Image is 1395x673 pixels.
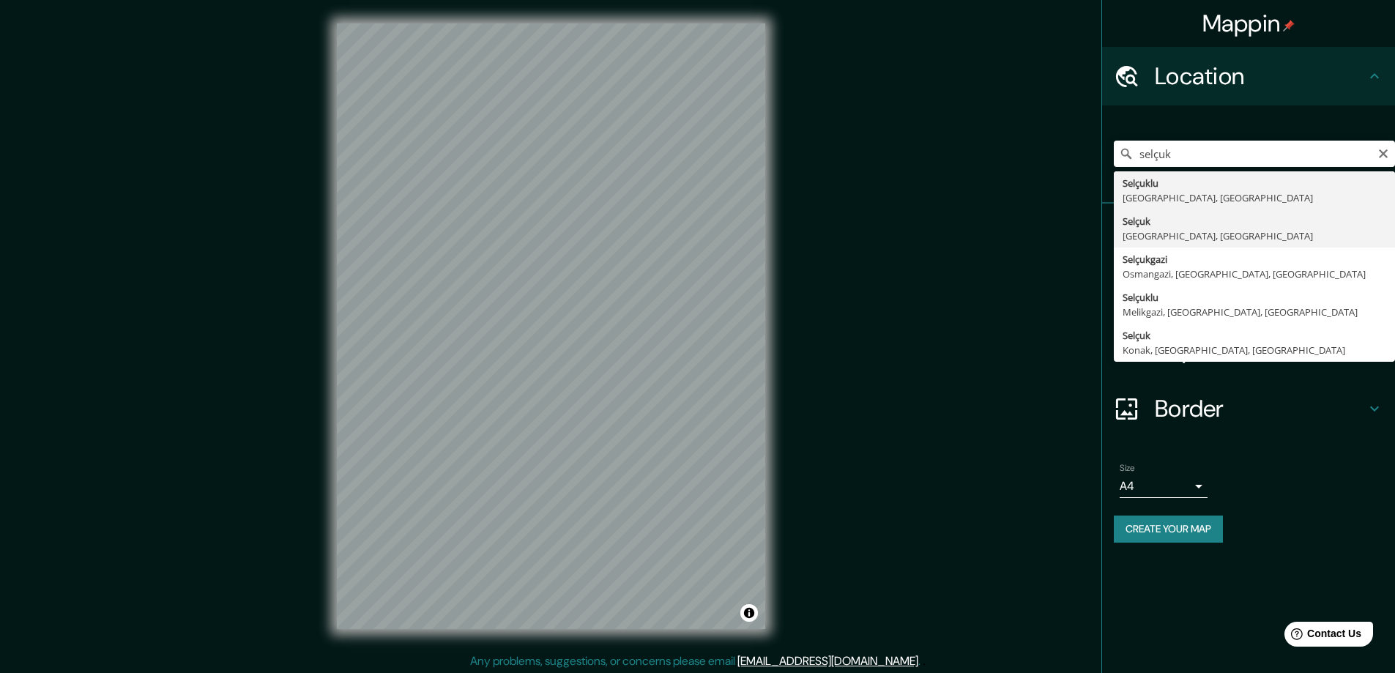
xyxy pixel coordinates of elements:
div: Layout [1102,321,1395,379]
button: Toggle attribution [740,604,758,622]
canvas: Map [337,23,765,629]
button: Clear [1377,146,1389,160]
div: Konak, [GEOGRAPHIC_DATA], [GEOGRAPHIC_DATA] [1123,343,1386,357]
p: Any problems, suggestions, or concerns please email . [470,652,920,670]
input: Pick your city or area [1114,141,1395,167]
div: Selçuk [1123,328,1386,343]
div: Osmangazi, [GEOGRAPHIC_DATA], [GEOGRAPHIC_DATA] [1123,267,1386,281]
div: Selçuklu [1123,176,1386,190]
h4: Location [1155,62,1366,91]
div: Pins [1102,204,1395,262]
div: [GEOGRAPHIC_DATA], [GEOGRAPHIC_DATA] [1123,228,1386,243]
h4: Layout [1155,335,1366,365]
div: Style [1102,262,1395,321]
h4: Border [1155,394,1366,423]
div: Selçuk [1123,214,1386,228]
a: [EMAIL_ADDRESS][DOMAIN_NAME] [737,653,918,669]
div: Location [1102,47,1395,105]
div: [GEOGRAPHIC_DATA], [GEOGRAPHIC_DATA] [1123,190,1386,205]
button: Create your map [1114,516,1223,543]
div: A4 [1120,475,1208,498]
iframe: Help widget launcher [1265,616,1379,657]
div: . [920,652,923,670]
label: Size [1120,462,1135,475]
img: pin-icon.png [1283,20,1295,31]
div: Selçuklu [1123,290,1386,305]
div: Melikgazi, [GEOGRAPHIC_DATA], [GEOGRAPHIC_DATA] [1123,305,1386,319]
div: Border [1102,379,1395,438]
div: . [923,652,926,670]
h4: Mappin [1202,9,1295,38]
div: Selçukgazi [1123,252,1386,267]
